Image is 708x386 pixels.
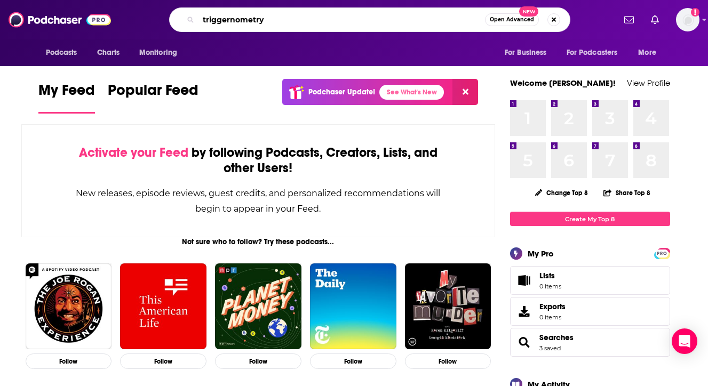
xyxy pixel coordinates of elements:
div: Search podcasts, credits, & more... [169,7,570,32]
button: open menu [560,43,633,63]
a: View Profile [627,78,670,88]
div: New releases, episode reviews, guest credits, and personalized recommendations will begin to appe... [75,186,442,216]
button: open menu [631,43,670,63]
a: Show notifications dropdown [647,11,663,29]
button: Show profile menu [676,8,699,31]
button: Change Top 8 [529,186,595,199]
span: Popular Feed [108,81,198,106]
p: Podchaser Update! [308,87,375,96]
span: Lists [514,273,535,288]
span: My Feed [38,81,95,106]
span: For Business [505,45,547,60]
a: Welcome [PERSON_NAME]! [510,78,616,88]
a: Create My Top 8 [510,212,670,226]
button: Share Top 8 [603,182,651,203]
span: More [638,45,656,60]
button: Follow [405,353,491,369]
span: For Podcasters [567,45,618,60]
a: See What's New [379,85,444,100]
span: Lists [539,271,561,280]
a: Lists [510,266,670,295]
div: Open Intercom Messenger [672,328,697,354]
input: Search podcasts, credits, & more... [198,11,485,28]
span: 0 items [539,283,561,290]
span: New [519,6,538,17]
img: This American Life [120,263,206,350]
a: Searches [539,333,574,342]
button: Open AdvancedNew [485,13,539,26]
span: Charts [97,45,120,60]
span: Exports [539,302,566,311]
img: Planet Money [215,263,301,350]
a: 3 saved [539,344,561,352]
button: open menu [132,43,191,63]
div: Not sure who to follow? Try these podcasts... [21,237,496,246]
img: Podchaser - Follow, Share and Rate Podcasts [9,10,111,30]
button: Follow [310,353,396,369]
span: Lists [539,271,555,280]
span: 0 items [539,313,566,321]
button: Follow [120,353,206,369]
span: Exports [514,304,535,319]
a: PRO [656,249,669,257]
img: User Profile [676,8,699,31]
a: Charts [90,43,126,63]
a: Exports [510,297,670,326]
span: Podcasts [46,45,77,60]
img: The Joe Rogan Experience [26,263,112,350]
button: Follow [215,353,301,369]
img: My Favorite Murder with Karen Kilgariff and Georgia Hardstark [405,263,491,350]
button: open menu [38,43,91,63]
a: Popular Feed [108,81,198,114]
span: Activate your Feed [79,144,188,160]
a: Searches [514,335,535,350]
img: The Daily [310,263,396,350]
span: Open Advanced [490,17,534,22]
a: Show notifications dropdown [620,11,638,29]
div: My Pro [528,248,554,259]
span: Searches [510,328,670,357]
button: open menu [497,43,560,63]
a: My Feed [38,81,95,114]
span: Logged in as ynesbit [676,8,699,31]
span: Monitoring [139,45,177,60]
svg: Add a profile image [691,8,699,17]
span: PRO [656,250,669,258]
div: by following Podcasts, Creators, Lists, and other Users! [75,145,442,176]
button: Follow [26,353,112,369]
